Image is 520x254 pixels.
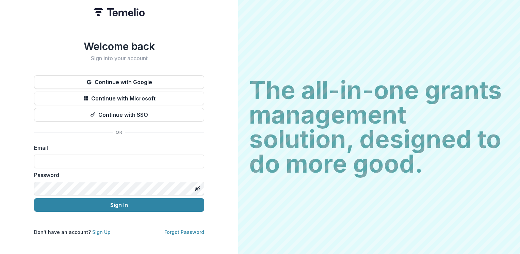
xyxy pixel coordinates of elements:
label: Password [34,171,200,179]
button: Sign In [34,198,204,212]
button: Toggle password visibility [192,183,203,194]
img: Temelio [94,8,145,16]
a: Forgot Password [164,229,204,235]
p: Don't have an account? [34,228,111,236]
label: Email [34,144,200,152]
button: Continue with Google [34,75,204,89]
h1: Welcome back [34,40,204,52]
a: Sign Up [92,229,111,235]
button: Continue with Microsoft [34,92,204,105]
button: Continue with SSO [34,108,204,122]
h2: Sign into your account [34,55,204,62]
